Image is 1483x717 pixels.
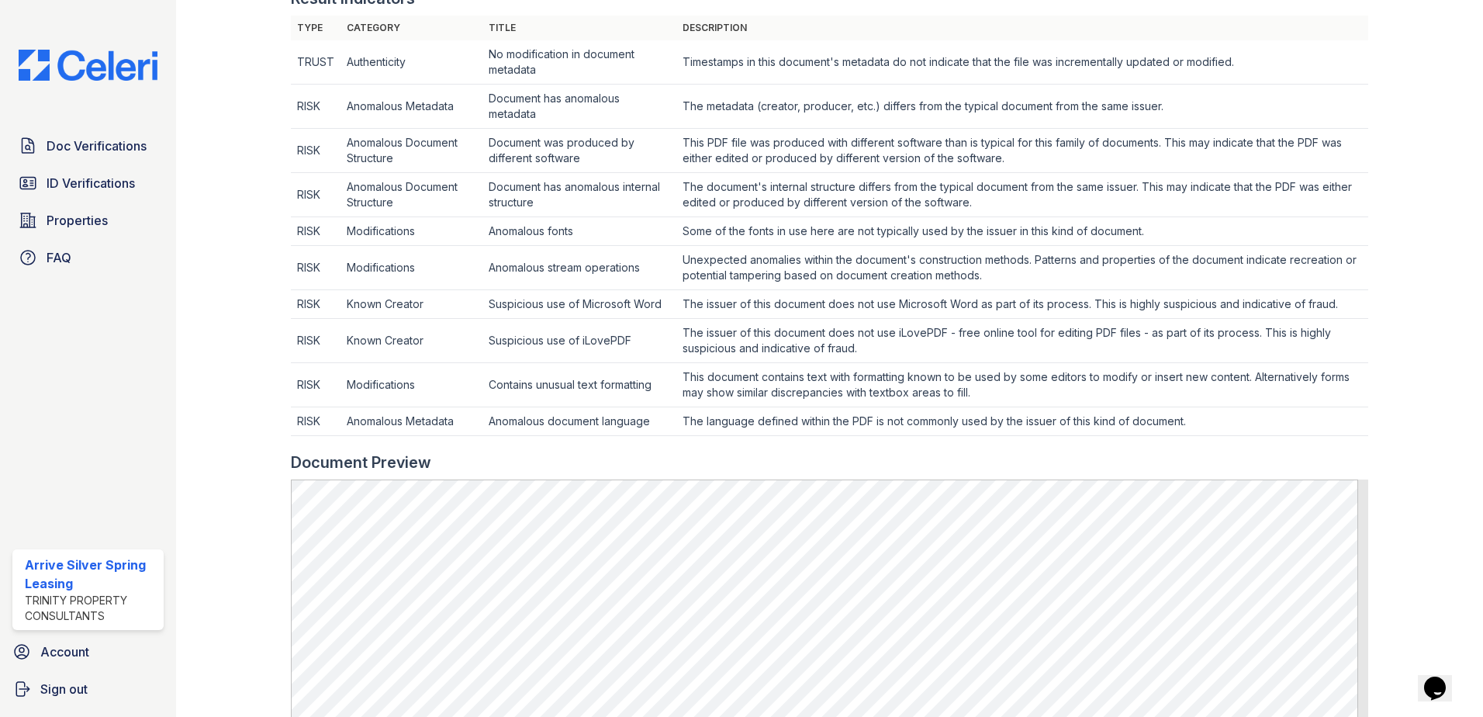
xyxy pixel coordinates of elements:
[291,217,341,246] td: RISK
[341,246,482,290] td: Modifications
[12,130,164,161] a: Doc Verifications
[6,674,170,705] a: Sign out
[482,246,676,290] td: Anomalous stream operations
[291,173,341,217] td: RISK
[291,290,341,319] td: RISK
[341,16,482,40] th: Category
[341,363,482,407] td: Modifications
[291,407,341,436] td: RISK
[341,173,482,217] td: Anomalous Document Structure
[6,50,170,81] img: CE_Logo_Blue-a8612792a0a2168367f1c8372b55b34899dd931a85d93a1a3d3e32e68fde9ad4.png
[47,248,71,267] span: FAQ
[341,407,482,436] td: Anomalous Metadata
[676,246,1369,290] td: Unexpected anomalies within the document's construction methods. Patterns and properties of the d...
[341,217,482,246] td: Modifications
[40,643,89,661] span: Account
[291,129,341,173] td: RISK
[291,16,341,40] th: Type
[291,246,341,290] td: RISK
[482,129,676,173] td: Document was produced by different software
[25,556,157,593] div: Arrive Silver Spring Leasing
[676,290,1369,319] td: The issuer of this document does not use Microsoft Word as part of its process. This is highly su...
[482,290,676,319] td: Suspicious use of Microsoft Word
[40,680,88,698] span: Sign out
[676,319,1369,363] td: The issuer of this document does not use iLovePDF - free online tool for editing PDF files - as p...
[676,85,1369,129] td: The metadata (creator, producer, etc.) differs from the typical document from the same issuer.
[482,40,676,85] td: No modification in document metadata
[12,242,164,273] a: FAQ
[676,16,1369,40] th: Description
[676,129,1369,173] td: This PDF file was produced with different software than is typical for this family of documents. ...
[676,217,1369,246] td: Some of the fonts in use here are not typically used by the issuer in this kind of document.
[482,85,676,129] td: Document has anomalous metadata
[291,319,341,363] td: RISK
[676,407,1369,436] td: The language defined within the PDF is not commonly used by the issuer of this kind of document.
[291,452,431,473] div: Document Preview
[291,40,341,85] td: TRUST
[12,168,164,199] a: ID Verifications
[482,173,676,217] td: Document has anomalous internal structure
[482,319,676,363] td: Suspicious use of iLovePDF
[676,363,1369,407] td: This document contains text with formatting known to be used by some editors to modify or insert ...
[341,290,482,319] td: Known Creator
[47,174,135,192] span: ID Verifications
[341,85,482,129] td: Anomalous Metadata
[6,636,170,667] a: Account
[25,593,157,624] div: Trinity Property Consultants
[47,137,147,155] span: Doc Verifications
[676,173,1369,217] td: The document's internal structure differs from the typical document from the same issuer. This ma...
[291,363,341,407] td: RISK
[291,85,341,129] td: RISK
[341,319,482,363] td: Known Creator
[1418,655,1467,701] iframe: chat widget
[12,205,164,236] a: Properties
[482,16,676,40] th: Title
[482,217,676,246] td: Anomalous fonts
[482,407,676,436] td: Anomalous document language
[482,363,676,407] td: Contains unusual text formatting
[341,40,482,85] td: Authenticity
[676,40,1369,85] td: Timestamps in this document's metadata do not indicate that the file was incrementally updated or...
[341,129,482,173] td: Anomalous Document Structure
[47,211,108,230] span: Properties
